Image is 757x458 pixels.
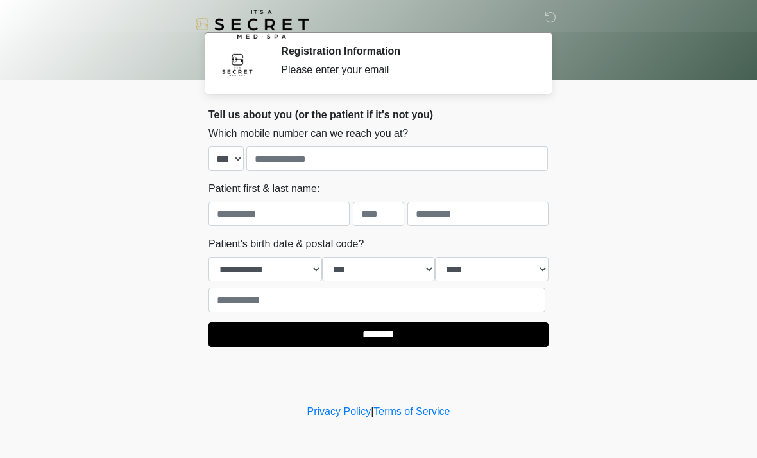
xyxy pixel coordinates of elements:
[307,406,371,417] a: Privacy Policy
[371,406,373,417] a: |
[208,109,549,121] h2: Tell us about you (or the patient if it's not you)
[208,126,408,141] label: Which mobile number can we reach you at?
[208,181,319,197] label: Patient first & last name:
[218,45,257,84] img: Agent Avatar
[196,10,309,39] img: It's A Secret Med Spa Logo
[281,62,529,78] div: Please enter your email
[373,406,450,417] a: Terms of Service
[208,236,364,252] label: Patient's birth date & postal code?
[281,45,529,57] h2: Registration Information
